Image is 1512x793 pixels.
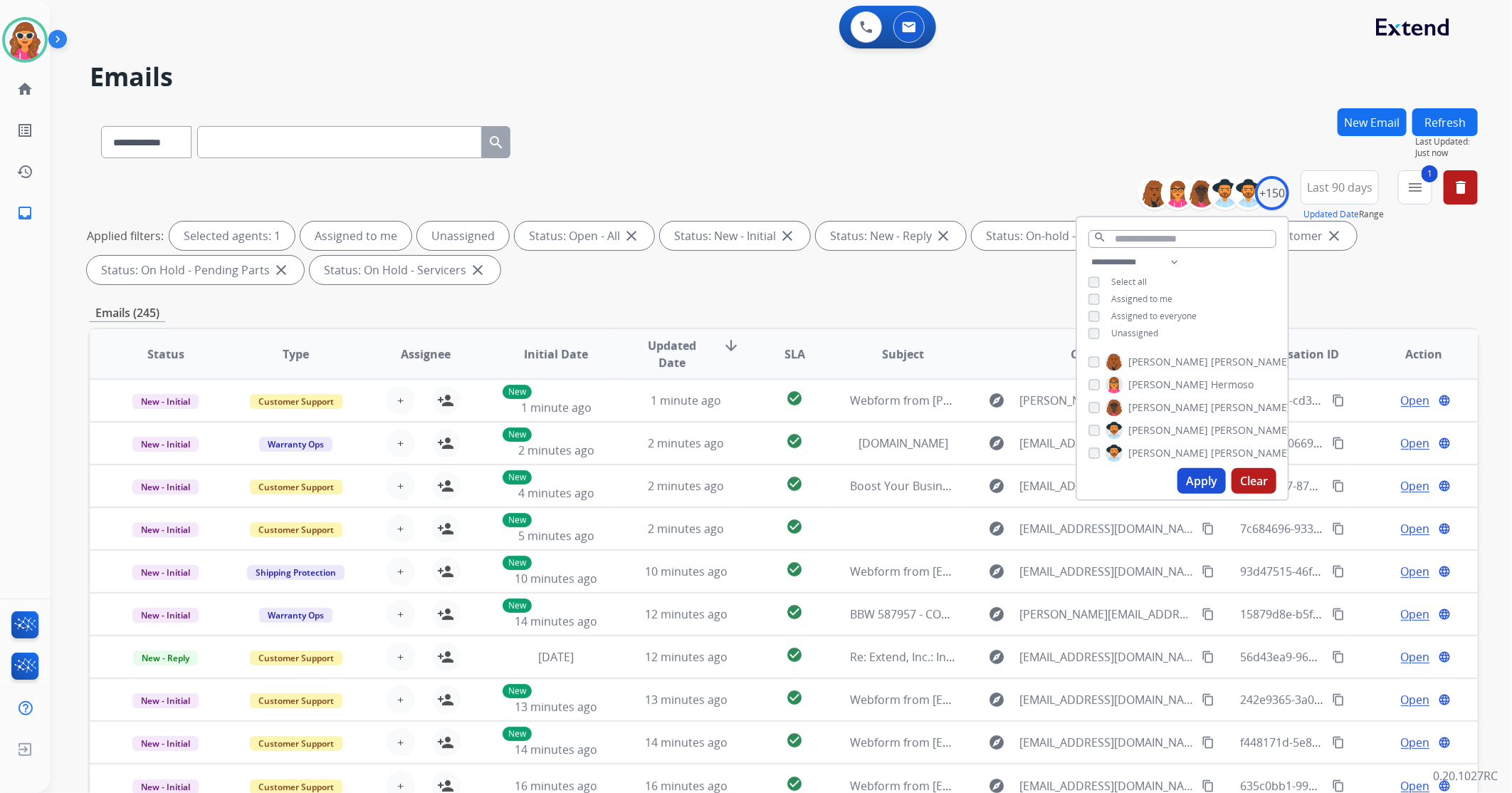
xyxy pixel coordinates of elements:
[503,427,532,442] p: New
[1111,293,1172,305] span: Assigned to me
[132,565,199,580] span: New - Initial
[503,385,532,399] p: New
[1332,779,1345,792] mat-icon: content_copy
[787,518,804,535] mat-icon: check_circle
[515,699,597,715] span: 13 minutes ago
[779,227,796,244] mat-icon: close
[645,606,728,622] span: 12 minutes ago
[169,222,295,250] div: Selected agents: 1
[397,606,404,623] span: +
[387,429,415,457] button: +
[787,646,804,663] mat-icon: check_circle
[850,606,1036,622] span: BBW 587957 - CONTRACT REQUEST
[850,564,1172,579] span: Webform from [EMAIL_ADDRESS][DOMAIN_NAME] on [DATE]
[1438,736,1451,749] mat-icon: language
[387,643,415,671] button: +
[1111,276,1147,288] span: Select all
[882,346,924,363] span: Subject
[1438,565,1451,578] mat-icon: language
[518,485,594,501] span: 4 minutes ago
[1071,346,1126,363] span: Customer
[132,437,199,452] span: New - Initial
[1438,779,1451,792] mat-icon: language
[397,734,404,751] span: +
[132,693,199,708] span: New - Initial
[1401,477,1430,494] span: Open
[645,735,728,750] span: 14 minutes ago
[1211,446,1291,460] span: [PERSON_NAME]
[1177,468,1226,494] button: Apply
[524,346,588,363] span: Initial Date
[1303,208,1384,220] span: Range
[283,346,309,363] span: Type
[1202,565,1214,578] mat-icon: content_copy
[850,692,1172,708] span: Webform from [EMAIL_ADDRESS][DOMAIN_NAME] on [DATE]
[438,520,455,537] mat-icon: person_add
[1415,147,1478,159] span: Just now
[850,393,1349,408] span: Webform from [PERSON_NAME][EMAIL_ADDRESS][PERSON_NAME][DOMAIN_NAME] on [DATE]
[438,392,455,409] mat-icon: person_add
[1240,692,1454,708] span: 242e9365-3a0f-4871-8846-cb4379afb46e
[1398,170,1432,204] button: 1
[1332,394,1345,407] mat-icon: content_copy
[521,400,592,415] span: 1 minute ago
[1438,394,1451,407] mat-icon: language
[300,222,411,250] div: Assigned to me
[132,480,199,494] span: New - Initial
[1325,227,1343,244] mat-icon: close
[1240,564,1458,579] span: 93d47515-46f0-4932-9815-12e00e973d11
[518,528,594,544] span: 5 minutes ago
[417,222,509,250] div: Unassigned
[784,346,805,363] span: SLA
[1401,520,1430,537] span: Open
[1332,608,1345,621] mat-icon: content_copy
[787,732,804,749] mat-icon: check_circle
[1202,779,1214,792] mat-icon: content_copy
[1438,693,1451,706] mat-icon: language
[1128,446,1208,460] span: [PERSON_NAME]
[989,392,1006,409] mat-icon: explore
[1020,520,1195,537] span: [EMAIL_ADDRESS][DOMAIN_NAME]
[1128,423,1208,437] span: [PERSON_NAME]
[250,522,342,537] span: Customer Support
[250,693,342,708] span: Customer Support
[133,651,198,665] span: New - Reply
[538,649,574,665] span: [DATE]
[1240,606,1456,622] span: 15879d8e-b5f4-4048-8479-b3ba2935f21e
[1020,691,1195,708] span: [EMAIL_ADDRESS][DOMAIN_NAME]
[989,734,1006,751] mat-icon: explore
[1020,477,1195,494] span: [EMAIL_ADDRESS][DOMAIN_NAME]
[387,472,415,500] button: +
[503,684,532,698] p: New
[1415,136,1478,147] span: Last Updated:
[1332,480,1345,492] mat-icon: content_copy
[645,649,728,665] span: 12 minutes ago
[723,337,740,354] mat-icon: arrow_downward
[649,435,725,451] span: 2 minutes ago
[935,227,952,244] mat-icon: close
[1202,608,1214,621] mat-icon: content_copy
[250,480,342,494] span: Customer Support
[273,261,290,279] mat-icon: close
[387,728,415,757] button: +
[1020,392,1195,409] span: [PERSON_NAME][EMAIL_ADDRESS][PERSON_NAME][DOMAIN_NAME]
[1401,691,1430,708] span: Open
[1202,736,1214,749] mat-icon: content_copy
[1348,329,1478,379] th: Action
[1401,648,1430,665] span: Open
[1407,179,1424,196] mat-icon: menu
[1332,651,1345,663] mat-icon: content_copy
[1307,185,1372,190] span: Last 90 days
[438,648,455,665] mat-icon: person_add
[649,478,725,494] span: 2 minutes ago
[1020,606,1195,623] span: [PERSON_NAME][EMAIL_ADDRESS][DOMAIN_NAME]
[1211,423,1291,437] span: [PERSON_NAME]
[16,163,33,180] mat-icon: history
[1202,522,1214,535] mat-icon: content_copy
[503,556,532,570] p: New
[633,337,711,371] span: Updated Date
[132,736,199,751] span: New - Initial
[1248,346,1339,363] span: Conversation ID
[503,598,532,613] p: New
[438,734,455,751] mat-icon: person_add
